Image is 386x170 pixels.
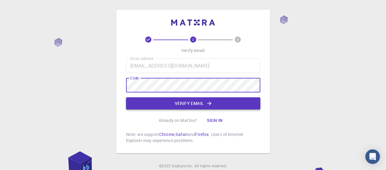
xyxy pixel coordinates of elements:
[130,56,153,61] label: Email address
[126,131,260,144] p: Note: we support , and . Users of Internet Explorer may experience problems.
[181,47,205,54] p: Verify email
[237,37,239,42] text: 3
[192,37,194,42] text: 2
[159,131,175,137] a: Chrome
[175,131,188,137] a: Safari
[126,97,260,109] button: Verify email
[195,131,209,137] a: Firefox
[194,163,227,169] span: All rights reserved.
[172,163,193,168] span: Exabyte Inc.
[202,114,227,127] button: Sign in
[159,163,172,169] span: © 2025
[130,75,139,81] label: Code
[159,117,197,123] p: Already on Mat3ra?
[365,149,380,164] div: Open Intercom Messenger
[172,163,193,169] a: Exabyte Inc.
